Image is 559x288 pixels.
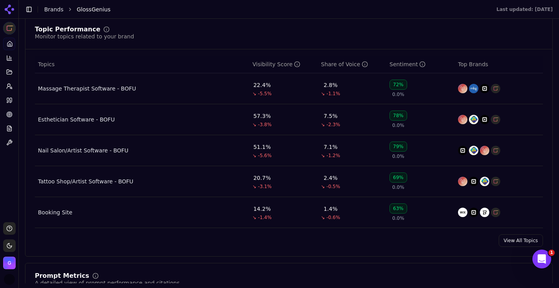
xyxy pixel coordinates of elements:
[324,174,338,182] div: 2.4%
[469,115,478,124] img: fresha
[253,112,270,120] div: 57.3%
[38,85,136,92] a: Massage Therapist Software - BOFU
[326,152,340,159] span: -1.2%
[389,110,407,121] div: 78%
[326,91,340,97] span: -1.1%
[321,152,325,159] span: ↘
[3,22,16,34] button: Current brand: GlossGenius
[318,56,386,73] th: shareOfVoice
[392,215,404,221] span: 0.0%
[458,208,467,217] img: wix
[321,91,325,97] span: ↘
[469,84,478,93] img: mindbody
[469,208,478,217] img: square
[458,84,467,93] img: vagaro
[253,174,270,182] div: 20.7%
[258,91,272,97] span: -5.5%
[469,177,478,186] img: square
[392,184,404,190] span: 0.0%
[321,214,325,221] span: ↘
[326,183,340,190] span: -0.5%
[258,152,272,159] span: -5.6%
[496,6,553,13] div: Last updated: [DATE]
[38,60,55,68] span: Topics
[389,172,407,183] div: 69%
[455,56,543,73] th: Top Brands
[3,257,16,269] button: Open organization switcher
[499,234,543,247] a: View All Topics
[491,84,500,93] img: glossgenius
[3,257,16,269] img: GlossGenius
[389,60,426,68] div: Sentiment
[35,26,100,33] div: Topic Performance
[252,183,256,190] span: ↘
[548,250,555,256] span: 1
[392,91,404,98] span: 0.0%
[491,115,500,124] img: glossgenius
[480,84,489,93] img: square
[252,152,256,159] span: ↘
[249,56,318,73] th: visibilityScore
[4,274,15,285] img: Lauren Guberman
[532,250,551,268] iframe: Intercom live chat
[4,274,15,285] button: Open user button
[458,146,467,155] img: square
[3,22,16,34] img: GlossGenius
[491,177,500,186] img: glossgenius
[386,56,455,73] th: sentiment
[77,5,110,13] span: GlossGenius
[321,121,325,128] span: ↘
[44,6,63,13] a: Brands
[252,121,256,128] span: ↘
[458,60,488,68] span: Top Brands
[458,177,467,186] img: vagaro
[253,143,270,151] div: 51.1%
[392,153,404,159] span: 0.0%
[252,60,300,68] div: Visibility Score
[253,205,270,213] div: 14.2%
[324,205,338,213] div: 1.4%
[389,80,407,90] div: 72%
[480,115,489,124] img: square
[258,183,272,190] span: -3.1%
[258,214,272,221] span: -1.4%
[321,60,368,68] div: Share of Voice
[326,214,340,221] span: -0.6%
[480,208,489,217] img: setmore
[35,56,543,228] div: Data table
[253,81,270,89] div: 22.4%
[44,5,481,13] nav: breadcrumb
[324,81,338,89] div: 2.8%
[389,203,407,214] div: 63%
[469,146,478,155] img: fresha
[480,177,489,186] img: fresha
[324,112,338,120] div: 7.5%
[389,141,407,152] div: 79%
[35,33,134,40] div: Monitor topics related to your brand
[35,273,89,279] div: Prompt Metrics
[480,146,489,155] img: vagaro
[35,279,180,287] div: A detailed view of prompt performance and citations
[324,143,338,151] div: 7.1%
[38,178,133,185] a: Tattoo Shop/Artist Software - BOFU
[392,122,404,129] span: 0.0%
[252,91,256,97] span: ↘
[491,146,500,155] img: glossgenius
[35,56,249,73] th: Topics
[491,208,500,217] img: glossgenius
[258,121,272,128] span: -3.8%
[458,115,467,124] img: vagaro
[38,147,128,154] a: Nail Salon/Artist Software - BOFU
[38,208,72,216] a: Booking Site
[38,116,115,123] a: Esthetician Software - BOFU
[321,183,325,190] span: ↘
[326,121,340,128] span: -2.3%
[252,214,256,221] span: ↘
